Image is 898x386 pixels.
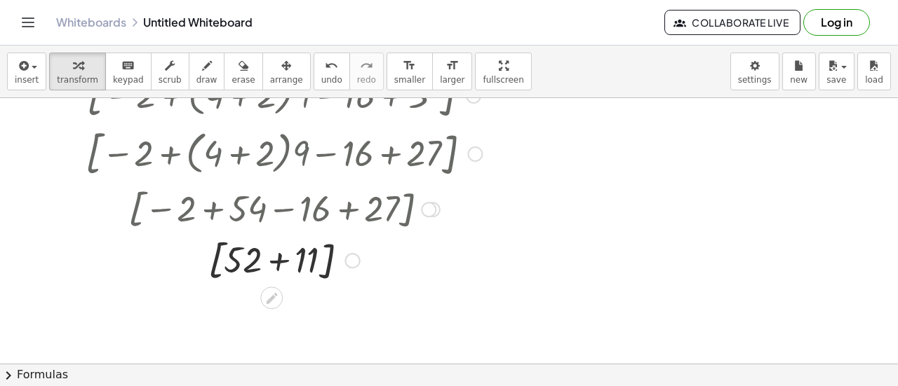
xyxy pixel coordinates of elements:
[857,53,891,90] button: load
[121,57,135,74] i: keyboard
[151,53,189,90] button: scrub
[676,16,789,29] span: Collaborate Live
[782,53,816,90] button: new
[475,53,531,90] button: fullscreen
[314,53,350,90] button: undoundo
[57,75,98,85] span: transform
[260,287,283,310] div: Edit math
[394,75,425,85] span: smaller
[262,53,311,90] button: arrange
[17,11,39,34] button: Toggle navigation
[232,75,255,85] span: erase
[445,57,459,74] i: format_size
[432,53,472,90] button: format_sizelarger
[865,75,883,85] span: load
[7,53,46,90] button: insert
[738,75,772,85] span: settings
[664,10,800,35] button: Collaborate Live
[387,53,433,90] button: format_sizesmaller
[189,53,225,90] button: draw
[224,53,262,90] button: erase
[790,75,807,85] span: new
[357,75,376,85] span: redo
[483,75,523,85] span: fullscreen
[321,75,342,85] span: undo
[803,9,870,36] button: Log in
[105,53,152,90] button: keyboardkeypad
[113,75,144,85] span: keypad
[440,75,464,85] span: larger
[270,75,303,85] span: arrange
[159,75,182,85] span: scrub
[360,57,373,74] i: redo
[15,75,39,85] span: insert
[826,75,846,85] span: save
[403,57,416,74] i: format_size
[730,53,779,90] button: settings
[56,15,126,29] a: Whiteboards
[49,53,106,90] button: transform
[325,57,338,74] i: undo
[196,75,217,85] span: draw
[349,53,384,90] button: redoredo
[819,53,855,90] button: save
